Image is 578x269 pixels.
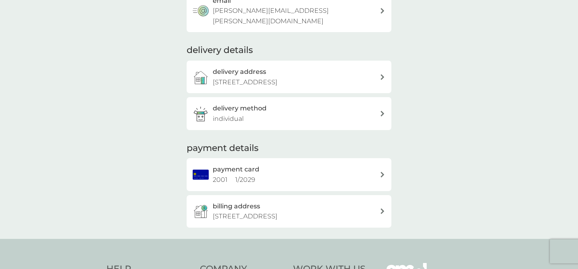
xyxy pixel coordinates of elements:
a: delivery address[STREET_ADDRESS] [187,61,391,93]
p: [PERSON_NAME][EMAIL_ADDRESS][PERSON_NAME][DOMAIN_NAME] [213,6,380,26]
h2: delivery details [187,44,253,57]
span: 2001 [213,176,228,183]
button: billing address[STREET_ADDRESS] [187,195,391,228]
p: individual [213,114,244,124]
h3: delivery method [213,103,267,114]
h3: delivery address [213,67,266,77]
p: [STREET_ADDRESS] [213,211,277,222]
h3: billing address [213,201,260,212]
a: payment card2001 1/2029 [187,158,391,191]
h2: payment details [187,142,258,155]
h2: payment card [213,164,259,175]
span: 1 / 2029 [235,176,255,183]
a: delivery methodindividual [187,97,391,130]
p: [STREET_ADDRESS] [213,77,277,88]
